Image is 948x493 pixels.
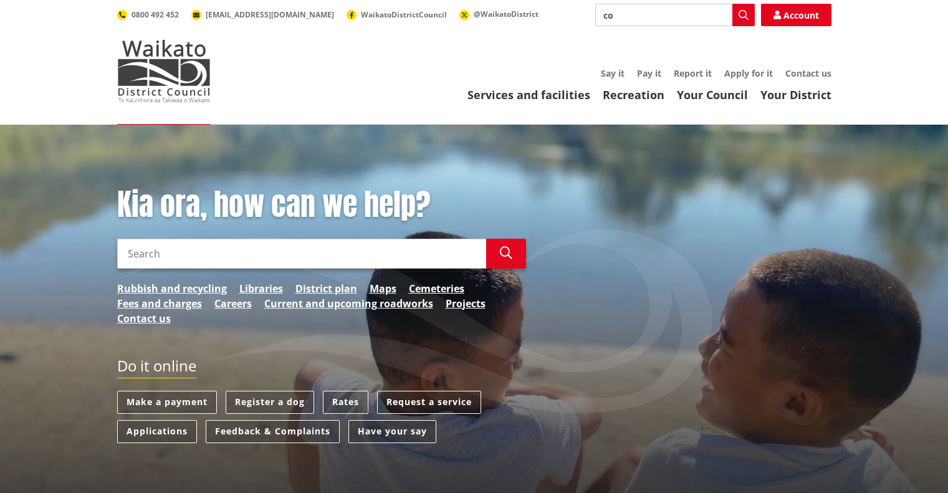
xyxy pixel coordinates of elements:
a: Contact us [117,311,171,326]
a: Maps [370,281,396,296]
a: Rubbish and recycling [117,281,227,296]
a: District plan [295,281,357,296]
a: Applications [117,420,197,443]
a: [EMAIL_ADDRESS][DOMAIN_NAME] [191,9,334,20]
a: Your Council [677,87,748,102]
input: Search input [595,4,755,26]
span: [EMAIL_ADDRESS][DOMAIN_NAME] [206,9,334,20]
a: Libraries [239,281,283,296]
a: Have your say [348,420,436,443]
a: Request a service [377,391,481,414]
span: 0800 492 452 [132,9,179,20]
a: Careers [214,296,252,311]
a: Services and facilities [467,87,590,102]
span: WaikatoDistrictCouncil [361,9,447,20]
a: Fees and charges [117,296,202,311]
h2: Do it online [117,357,196,379]
a: Register a dog [226,391,314,414]
a: Feedback & Complaints [206,420,340,443]
a: Cemeteries [409,281,464,296]
a: Your District [760,87,831,102]
a: Projects [446,296,486,311]
a: Rates [323,391,368,414]
a: Recreation [603,87,664,102]
a: @WaikatoDistrict [459,9,539,19]
a: Apply for it [724,67,773,79]
a: Contact us [785,67,831,79]
a: Current and upcoming roadworks [264,296,433,311]
a: Report it [674,67,712,79]
a: WaikatoDistrictCouncil [347,9,447,20]
img: Waikato District Council - Te Kaunihera aa Takiwaa o Waikato [117,40,211,102]
h1: Kia ora, how can we help? [117,187,526,223]
a: Pay it [637,67,661,79]
a: Say it [601,67,625,79]
span: @WaikatoDistrict [474,9,539,19]
a: Make a payment [117,391,217,414]
a: Account [761,4,831,26]
input: Search input [117,239,486,269]
a: 0800 492 452 [117,9,179,20]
